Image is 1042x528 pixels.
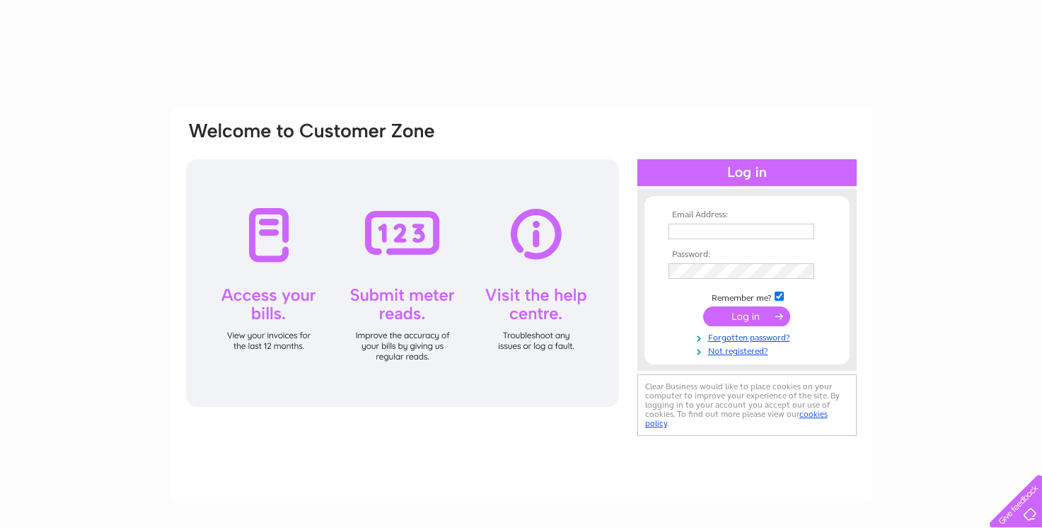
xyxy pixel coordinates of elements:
[645,409,828,428] a: cookies policy
[665,289,829,304] td: Remember me?
[637,374,857,436] div: Clear Business would like to place cookies on your computer to improve your experience of the sit...
[668,330,829,343] a: Forgotten password?
[665,210,829,220] th: Email Address:
[665,250,829,260] th: Password:
[703,306,790,326] input: Submit
[668,343,829,357] a: Not registered?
